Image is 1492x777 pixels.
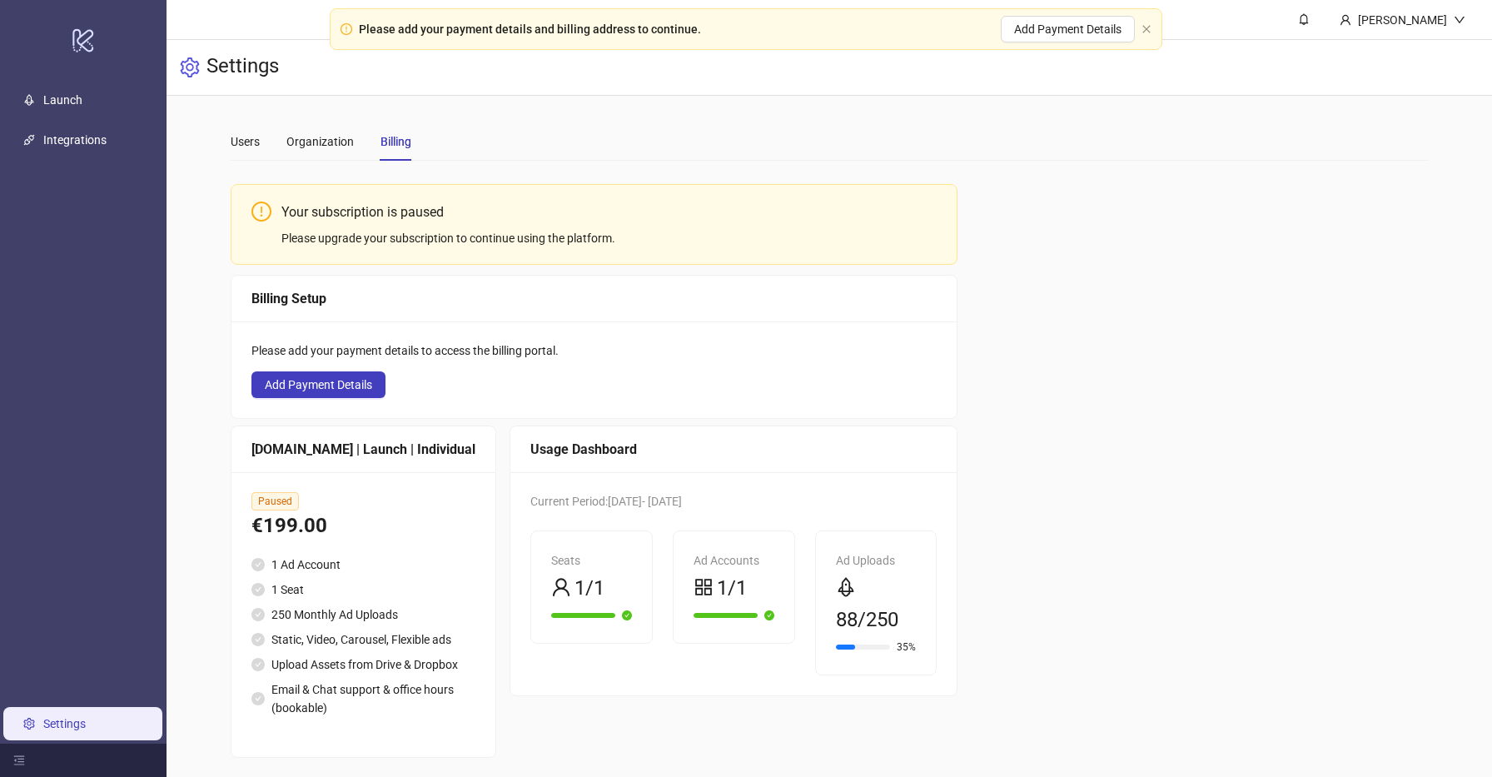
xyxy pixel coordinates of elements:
[1001,16,1135,42] button: Add Payment Details
[764,610,774,620] span: check-circle
[180,57,200,77] span: setting
[341,23,352,35] span: exclamation-circle
[251,341,937,360] div: Please add your payment details to access the billing portal.
[251,511,475,542] div: €199.00
[1454,14,1465,26] span: down
[897,642,916,652] span: 35%
[251,288,937,309] div: Billing Setup
[251,633,265,646] span: check-circle
[251,605,475,624] li: 250 Monthly Ad Uploads
[251,680,475,717] li: Email & Chat support & office hours (bookable)
[43,717,86,730] a: Settings
[717,573,747,605] span: 1/1
[1351,11,1454,29] div: [PERSON_NAME]
[836,577,856,597] span: rocket
[231,132,260,151] div: Users
[251,580,475,599] li: 1 Seat
[1298,13,1310,25] span: bell
[206,53,279,82] h3: Settings
[251,583,265,596] span: check-circle
[43,133,107,147] a: Integrations
[1340,14,1351,26] span: user
[251,202,271,222] span: exclamation-circle
[251,492,299,511] span: Paused
[265,378,372,391] span: Add Payment Details
[836,605,898,636] span: 88/250
[1141,24,1151,35] button: close
[281,229,937,247] div: Please upgrade your subscription to continue using the platform.
[694,551,774,570] div: Ad Accounts
[836,551,917,570] div: Ad Uploads
[574,573,604,605] span: 1/1
[694,577,714,597] span: appstore
[622,610,632,620] span: check-circle
[43,93,82,107] a: Launch
[359,20,701,38] div: Please add your payment details and billing address to continue.
[380,132,411,151] div: Billing
[251,371,385,398] button: Add Payment Details
[530,495,682,508] span: Current Period: [DATE] - [DATE]
[530,439,937,460] div: Usage Dashboard
[251,439,475,460] div: [DOMAIN_NAME] | Launch | Individual
[1014,22,1121,36] span: Add Payment Details
[551,577,571,597] span: user
[551,551,632,570] div: Seats
[13,755,25,766] span: menu-fold
[251,608,265,621] span: check-circle
[286,132,354,151] div: Organization
[251,555,475,574] li: 1 Ad Account
[251,692,265,705] span: check-circle
[251,658,265,671] span: check-circle
[251,655,475,674] li: Upload Assets from Drive & Dropbox
[1141,24,1151,34] span: close
[251,630,475,649] li: Static, Video, Carousel, Flexible ads
[281,202,937,222] div: Your subscription is paused
[251,558,265,571] span: check-circle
